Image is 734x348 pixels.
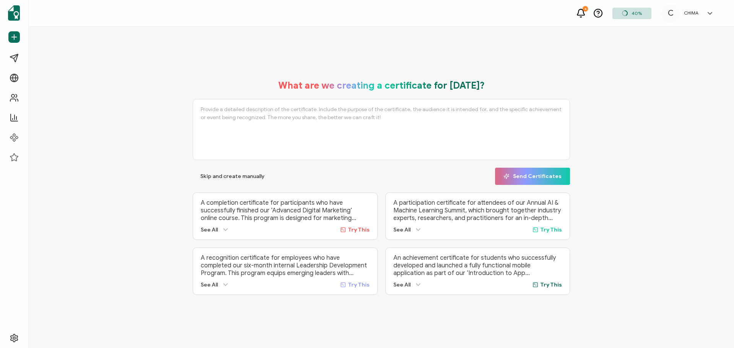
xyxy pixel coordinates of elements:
[503,173,562,179] span: Send Certificates
[201,254,370,277] p: A recognition certificate for employees who have completed our six-month internal Leadership Deve...
[348,227,370,233] span: Try This
[684,10,698,16] h5: CHIMA
[495,168,570,185] button: Send Certificates
[668,8,674,19] span: C
[201,227,218,233] span: See All
[8,5,20,21] img: sertifier-logomark-colored.svg
[278,80,485,91] h1: What are we creating a certificate for [DATE]?
[193,168,272,185] button: Skip and create manually
[348,282,370,288] span: Try This
[540,227,562,233] span: Try This
[393,199,562,222] p: A participation certificate for attendees of our Annual AI & Machine Learning Summit, which broug...
[696,311,734,348] iframe: Chat Widget
[201,282,218,288] span: See All
[393,282,411,288] span: See All
[632,10,642,16] span: 40%
[393,227,411,233] span: See All
[200,174,265,179] span: Skip and create manually
[583,6,588,11] div: 4
[540,282,562,288] span: Try This
[201,199,370,222] p: A completion certificate for participants who have successfully finished our ‘Advanced Digital Ma...
[393,254,562,277] p: An achievement certificate for students who successfully developed and launched a fully functiona...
